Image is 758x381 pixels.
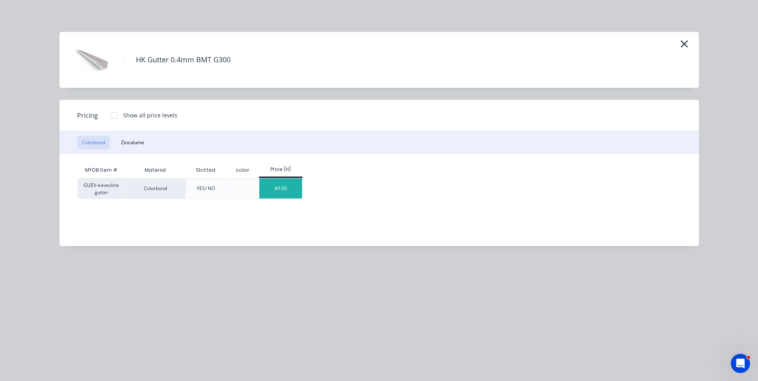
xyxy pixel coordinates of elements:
[123,52,243,67] h4: HK Gutter 0.4mm BMT G300
[77,111,98,120] span: Pricing
[189,160,222,180] div: Slotted
[259,179,302,198] div: $9.00
[72,40,111,80] img: HK Gutter 0.4mm BMT G300
[259,166,302,173] div: Price (H)
[78,178,125,199] div: GUEV-eavesline gutter
[77,136,110,149] button: Colorbond
[116,136,149,149] button: Zincalume
[197,185,215,192] div: YES/ NO
[123,111,177,119] div: Show all price levels
[229,160,256,180] div: color
[78,162,125,178] div: MYOB Item #
[731,354,750,373] iframe: Intercom live chat
[125,178,185,199] div: Colorbond
[125,162,185,178] div: Material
